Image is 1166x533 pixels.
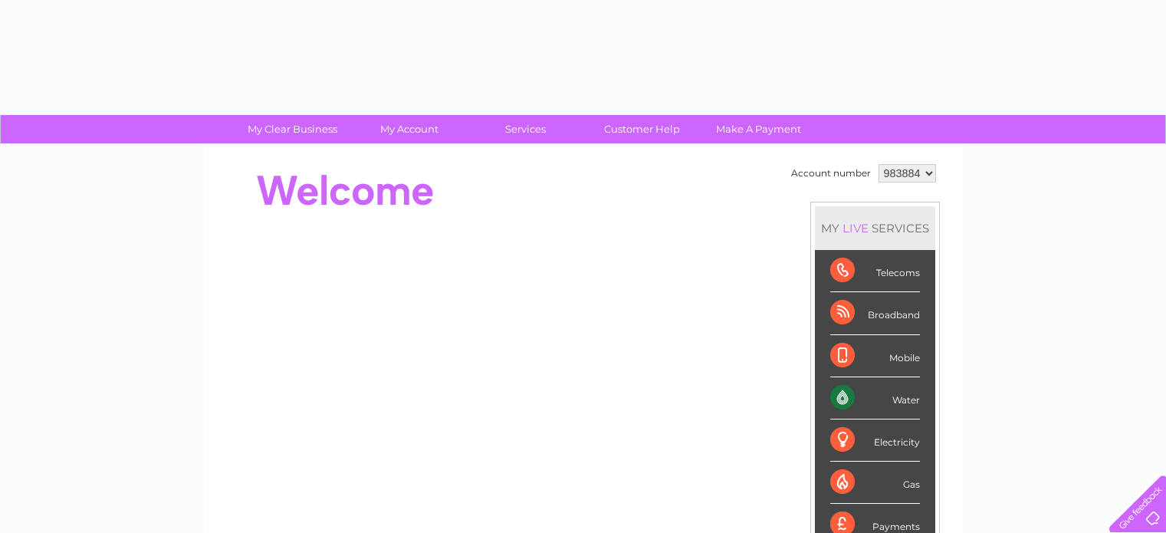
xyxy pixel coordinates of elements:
[815,206,935,250] div: MY SERVICES
[695,115,822,143] a: Make A Payment
[346,115,472,143] a: My Account
[830,292,920,334] div: Broadband
[839,221,872,235] div: LIVE
[462,115,589,143] a: Services
[229,115,356,143] a: My Clear Business
[579,115,705,143] a: Customer Help
[830,462,920,504] div: Gas
[787,160,875,186] td: Account number
[830,335,920,377] div: Mobile
[830,377,920,419] div: Water
[830,419,920,462] div: Electricity
[830,250,920,292] div: Telecoms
